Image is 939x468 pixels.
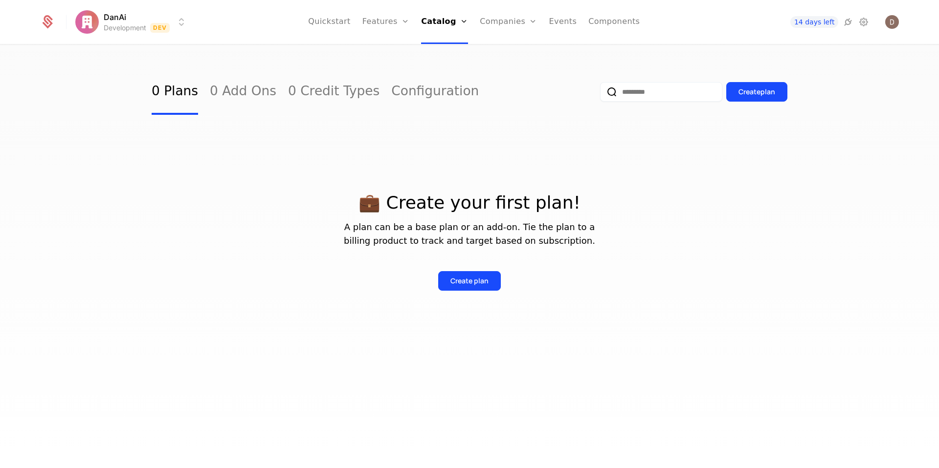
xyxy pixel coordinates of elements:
[726,82,787,102] button: Createplan
[885,15,899,29] button: Open user button
[152,193,787,213] p: 💼 Create your first plan!
[104,11,126,23] span: DanAi
[104,23,146,33] div: Development
[78,11,188,33] button: Select environment
[288,69,380,115] a: 0 Credit Types
[152,220,787,248] p: A plan can be a base plan or an add-on. Tie the plan to a billing product to track and target bas...
[450,276,489,286] div: Create plan
[210,69,276,115] a: 0 Add Ons
[152,69,198,115] a: 0 Plans
[75,10,99,34] img: DanAi
[885,15,899,29] img: Daniel Zaguri
[738,87,775,97] div: Create plan
[391,69,479,115] a: Configuration
[438,271,501,291] button: Create plan
[790,16,838,28] a: 14 days left
[858,16,870,28] a: Settings
[150,23,170,33] span: Dev
[842,16,854,28] a: Integrations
